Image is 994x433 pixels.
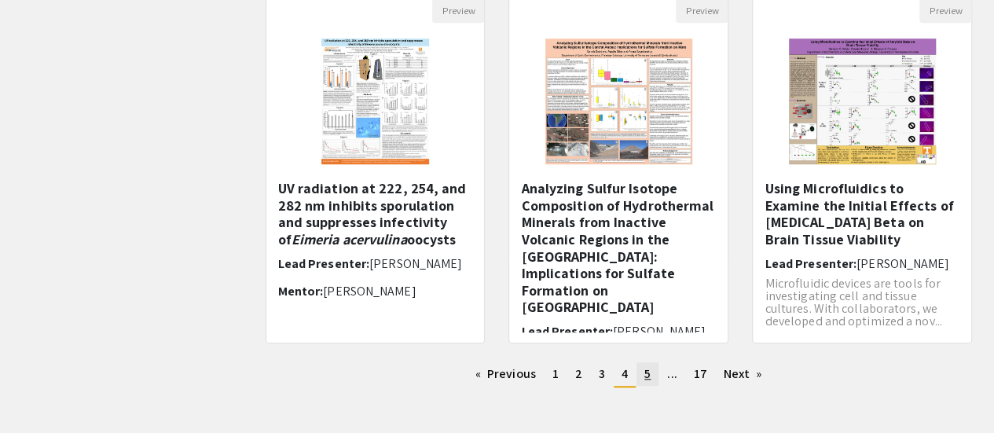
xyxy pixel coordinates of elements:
span: 17 [694,365,707,382]
span: Mentor: [278,283,324,299]
img: <p>Using Microfluidics to Examine the Initial Effects of Amyloid Beta on Brain Tissue Viability</p> [773,23,952,180]
h6: Lead Presenter: [278,256,473,271]
a: Next page [716,362,770,386]
img: <p class="ql-align-center"><strong style="color: black;">UV radiation at 222, 254, and 282 nm inh... [306,23,445,180]
h5: UV radiation at 222, 254, and 282 nm inhibits sporulation and suppresses infectivity of oocysts [278,180,473,248]
a: Previous page [468,362,544,386]
span: [PERSON_NAME] [369,255,462,272]
span: [PERSON_NAME] [856,255,949,272]
iframe: Chat [12,362,67,421]
span: ... [667,365,677,382]
span: 5 [644,365,651,382]
h6: Lead Presenter: [765,256,959,271]
span: [PERSON_NAME] [613,323,706,339]
span: [PERSON_NAME] [323,283,416,299]
em: Eimeria acervulina [292,230,407,248]
span: 3 [599,365,605,382]
img: <p><span style="background-color: transparent; color: rgb(0, 0, 0);">Analyzing Sulfur Isotope Com... [530,23,708,180]
p: Microfluidic devices are tools for investigating cell and tissue cultures. With collaborators, we... [765,277,959,328]
h5: Analyzing Sulfur Isotope Composition of Hydrothermal Minerals from Inactive Volcanic Regions in t... [521,180,716,316]
ul: Pagination [266,362,973,387]
span: 1 [552,365,559,382]
h6: Lead Presenter: [521,324,716,339]
span: 2 [575,365,582,382]
h5: Using Microfluidics to Examine the Initial Effects of [MEDICAL_DATA] Beta on Brain Tissue Viability [765,180,959,248]
span: 4 [622,365,628,382]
